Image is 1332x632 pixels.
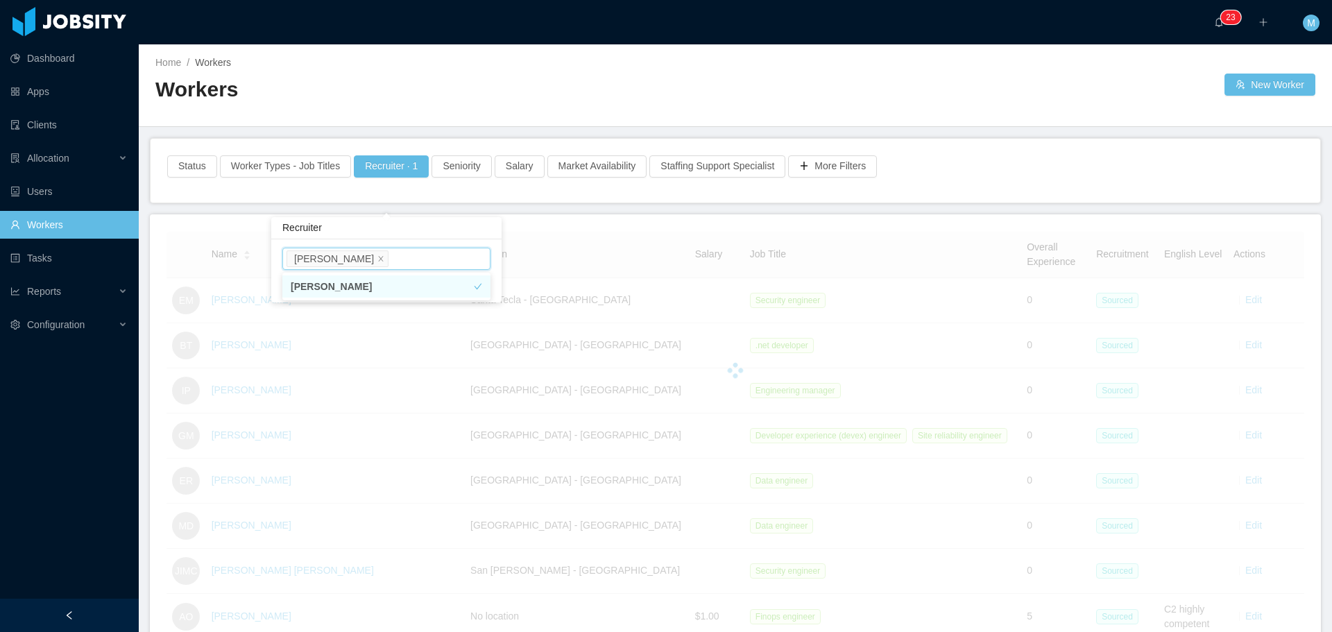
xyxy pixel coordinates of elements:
sup: 23 [1220,10,1240,24]
i: icon: close [377,255,384,264]
a: icon: appstoreApps [10,78,128,105]
li: [PERSON_NAME] [282,275,490,298]
span: / [187,57,189,68]
p: 2 [1226,10,1231,24]
a: icon: userWorkers [10,211,128,239]
h2: Workers [155,76,735,104]
span: Reports [27,286,61,297]
span: Allocation [27,153,69,164]
a: icon: robotUsers [10,178,128,205]
button: Worker Types - Job Titles [220,155,351,178]
a: icon: auditClients [10,111,128,139]
button: Salary [495,155,545,178]
span: M [1307,15,1315,31]
button: Market Availability [547,155,647,178]
i: icon: line-chart [10,287,20,296]
button: Seniority [432,155,491,178]
i: icon: bell [1214,17,1224,27]
a: icon: pie-chartDashboard [10,44,128,72]
span: Workers [195,57,231,68]
div: Recruiter [271,217,502,239]
button: Status [167,155,217,178]
button: Staffing Support Specialist [649,155,785,178]
li: Miguel Rodrigues [287,250,388,267]
i: icon: setting [10,320,20,330]
button: icon: usergroup-addNew Worker [1224,74,1315,96]
button: icon: plusMore Filters [788,155,877,178]
i: icon: check [474,282,482,291]
a: Home [155,57,181,68]
i: icon: solution [10,153,20,163]
p: 3 [1231,10,1236,24]
a: icon: profileTasks [10,244,128,272]
button: Recruiter · 1 [354,155,429,178]
span: Configuration [27,319,85,330]
i: icon: plus [1258,17,1268,27]
div: [PERSON_NAME] [294,251,374,266]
